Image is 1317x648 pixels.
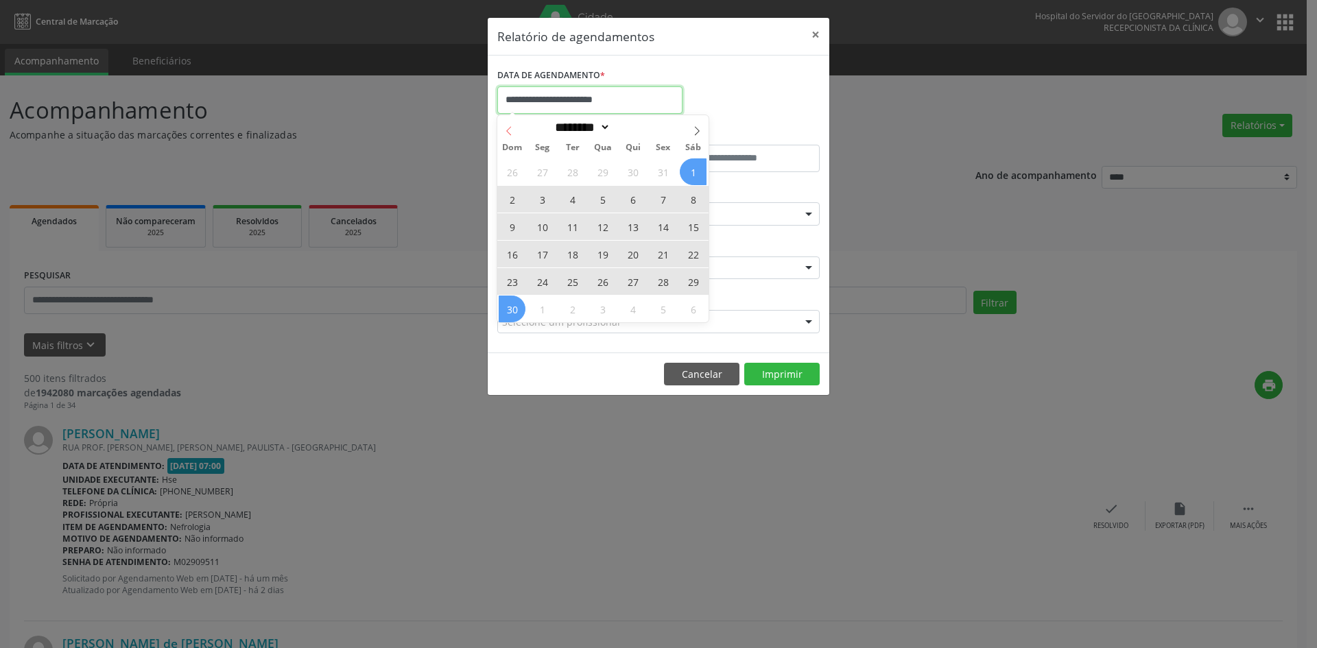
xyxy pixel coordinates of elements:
[529,158,556,185] span: Outubro 27, 2025
[619,296,646,322] span: Dezembro 4, 2025
[499,158,525,185] span: Outubro 26, 2025
[502,315,620,329] span: Selecione um profissional
[678,143,709,152] span: Sáb
[744,363,820,386] button: Imprimir
[529,268,556,295] span: Novembro 24, 2025
[680,296,707,322] span: Dezembro 6, 2025
[589,186,616,213] span: Novembro 5, 2025
[619,213,646,240] span: Novembro 13, 2025
[650,268,676,295] span: Novembro 28, 2025
[529,186,556,213] span: Novembro 3, 2025
[550,120,610,134] select: Month
[589,296,616,322] span: Dezembro 3, 2025
[662,123,820,145] label: ATÉ
[497,65,605,86] label: DATA DE AGENDAMENTO
[619,241,646,267] span: Novembro 20, 2025
[499,186,525,213] span: Novembro 2, 2025
[680,186,707,213] span: Novembro 8, 2025
[650,241,676,267] span: Novembro 21, 2025
[650,213,676,240] span: Novembro 14, 2025
[499,241,525,267] span: Novembro 16, 2025
[680,158,707,185] span: Novembro 1, 2025
[499,213,525,240] span: Novembro 9, 2025
[619,186,646,213] span: Novembro 6, 2025
[650,158,676,185] span: Outubro 31, 2025
[664,363,739,386] button: Cancelar
[588,143,618,152] span: Qua
[499,296,525,322] span: Novembro 30, 2025
[802,18,829,51] button: Close
[529,296,556,322] span: Dezembro 1, 2025
[559,186,586,213] span: Novembro 4, 2025
[497,27,654,45] h5: Relatório de agendamentos
[589,268,616,295] span: Novembro 26, 2025
[559,213,586,240] span: Novembro 11, 2025
[619,268,646,295] span: Novembro 27, 2025
[527,143,558,152] span: Seg
[559,296,586,322] span: Dezembro 2, 2025
[680,213,707,240] span: Novembro 15, 2025
[497,143,527,152] span: Dom
[680,241,707,267] span: Novembro 22, 2025
[559,158,586,185] span: Outubro 28, 2025
[559,241,586,267] span: Novembro 18, 2025
[618,143,648,152] span: Qui
[529,213,556,240] span: Novembro 10, 2025
[619,158,646,185] span: Outubro 30, 2025
[558,143,588,152] span: Ter
[499,268,525,295] span: Novembro 23, 2025
[529,241,556,267] span: Novembro 17, 2025
[589,213,616,240] span: Novembro 12, 2025
[648,143,678,152] span: Sex
[650,186,676,213] span: Novembro 7, 2025
[650,296,676,322] span: Dezembro 5, 2025
[589,241,616,267] span: Novembro 19, 2025
[610,120,656,134] input: Year
[589,158,616,185] span: Outubro 29, 2025
[680,268,707,295] span: Novembro 29, 2025
[559,268,586,295] span: Novembro 25, 2025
